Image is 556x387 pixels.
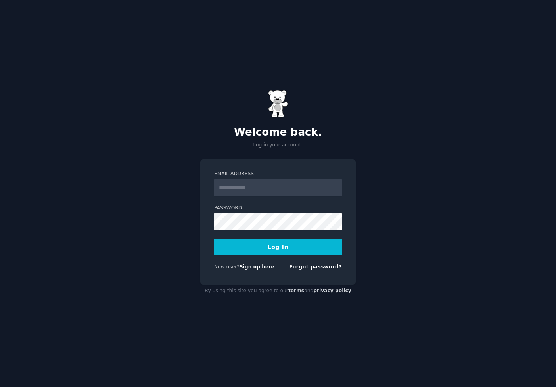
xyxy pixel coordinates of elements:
h2: Welcome back. [200,126,356,139]
button: Log In [214,239,342,255]
p: Log in your account. [200,142,356,149]
label: Email Address [214,171,342,178]
label: Password [214,205,342,212]
span: New user? [214,264,240,270]
a: privacy policy [313,288,351,293]
a: Forgot password? [289,264,342,270]
a: Sign up here [240,264,274,270]
div: By using this site you agree to our and [200,285,356,297]
a: terms [288,288,304,293]
img: Gummy Bear [268,90,288,118]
